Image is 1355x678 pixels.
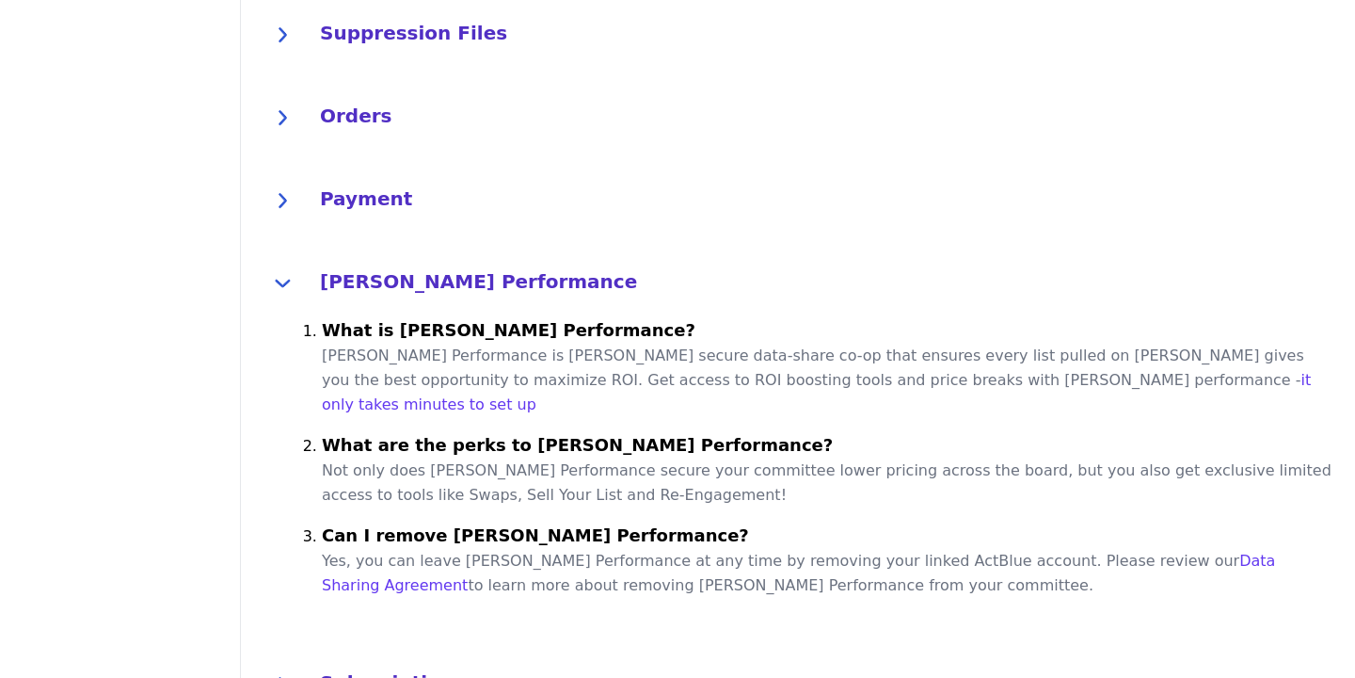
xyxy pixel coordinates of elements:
h4: Orders [320,99,1332,129]
button: Payment [263,182,1332,219]
h4: Suppression Files [320,16,1332,46]
p: Yes, you can leave [PERSON_NAME] Performance at any time by removing your linked ActBlue account.... [322,549,1332,598]
button: Suppression Files [263,16,1332,54]
h4: Can I remove [PERSON_NAME] Performance? [322,519,1332,549]
button: [PERSON_NAME] Performance [263,265,1332,302]
h4: What are the perks to [PERSON_NAME] Performance? [322,428,1332,459]
h4: Payment [320,182,1332,212]
p: [PERSON_NAME] Performance is [PERSON_NAME] secure data-share co-op that ensures every list pulled... [322,344,1332,417]
button: Orders [263,99,1332,137]
p: Not only does [PERSON_NAME] Performance secure your committee lower pricing across the board, but... [322,459,1332,508]
h4: What is [PERSON_NAME] Performance? [322,314,1332,344]
h4: [PERSON_NAME] Performance [320,265,1332,295]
